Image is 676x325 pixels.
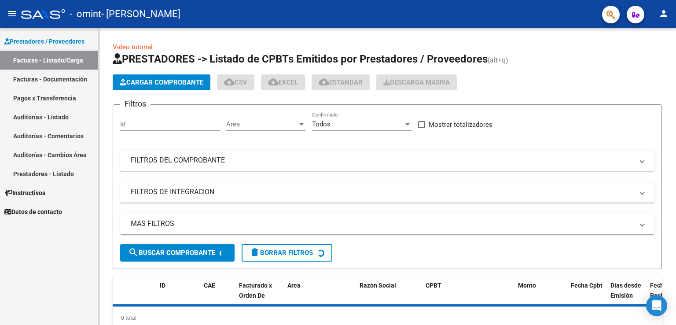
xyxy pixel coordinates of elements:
[360,282,396,289] span: Razón Social
[120,213,654,234] mat-expansion-panel-header: MAS FILTROS
[376,74,457,90] button: Descarga Masiva
[426,282,441,289] span: CPBT
[101,4,180,24] span: - [PERSON_NAME]
[131,219,633,229] mat-panel-title: MAS FILTROS
[160,282,165,289] span: ID
[250,249,313,257] span: Borrar Filtros
[7,8,18,19] mat-icon: menu
[284,276,343,315] datatable-header-cell: Area
[567,276,607,315] datatable-header-cell: Fecha Cpbt
[120,181,654,203] mat-expansion-panel-header: FILTROS DE INTEGRACION
[4,207,62,217] span: Datos de contacto
[131,155,633,165] mat-panel-title: FILTROS DEL COMPROBANTE
[200,276,235,315] datatable-header-cell: CAE
[287,282,301,289] span: Area
[70,4,101,24] span: - omint
[658,8,669,19] mat-icon: person
[429,119,492,130] span: Mostrar totalizadores
[128,247,139,258] mat-icon: search
[113,43,153,51] a: Video tutorial
[4,188,45,198] span: Instructivos
[120,98,151,110] h3: Filtros
[239,282,272,299] span: Facturado x Orden De
[128,249,215,257] span: Buscar Comprobante
[312,74,370,90] button: Estandar
[226,120,298,128] span: Area
[4,37,84,46] span: Prestadores / Proveedores
[319,77,329,87] mat-icon: cloud_download
[607,276,647,315] datatable-header-cell: Días desde Emisión
[319,78,363,86] span: Estandar
[120,78,203,86] span: Cargar Comprobante
[356,276,422,315] datatable-header-cell: Razón Social
[224,77,235,87] mat-icon: cloud_download
[514,276,567,315] datatable-header-cell: Monto
[422,276,514,315] datatable-header-cell: CPBT
[250,247,260,258] mat-icon: delete
[571,282,603,289] span: Fecha Cpbt
[113,53,488,65] span: PRESTADORES -> Listado de CPBTs Emitidos por Prestadores / Proveedores
[376,74,457,90] app-download-masive: Descarga masiva de comprobantes (adjuntos)
[242,244,332,262] button: Borrar Filtros
[113,74,210,90] button: Cargar Comprobante
[383,78,450,86] span: Descarga Masiva
[224,78,247,86] span: CSV
[156,276,200,315] datatable-header-cell: ID
[235,276,284,315] datatable-header-cell: Facturado x Orden De
[217,74,254,90] button: CSV
[120,244,235,262] button: Buscar Comprobante
[268,78,298,86] span: EXCEL
[268,77,279,87] mat-icon: cloud_download
[120,150,654,171] mat-expansion-panel-header: FILTROS DEL COMPROBANTE
[312,120,331,128] span: Todos
[646,295,667,316] div: Open Intercom Messenger
[610,282,641,299] span: Días desde Emisión
[261,74,305,90] button: EXCEL
[518,282,536,289] span: Monto
[131,187,633,197] mat-panel-title: FILTROS DE INTEGRACION
[488,56,508,64] span: (alt+q)
[204,282,215,289] span: CAE
[650,282,675,299] span: Fecha Recibido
